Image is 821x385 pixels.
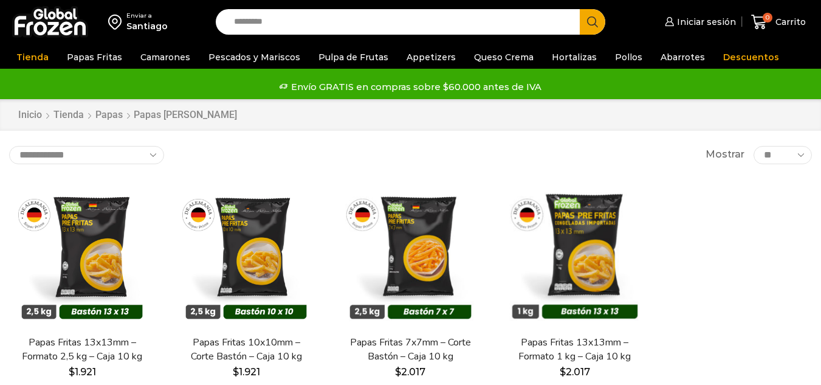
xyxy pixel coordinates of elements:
span: Mostrar [706,148,744,162]
a: Descuentos [717,46,785,69]
a: Iniciar sesión [662,10,736,34]
img: address-field-icon.svg [108,12,126,32]
a: Queso Crema [468,46,540,69]
span: 0 [763,13,772,23]
button: Search button [580,9,605,35]
div: Santiago [126,20,168,32]
bdi: 1.921 [69,366,96,378]
a: Pescados y Mariscos [202,46,306,69]
a: Tienda [53,108,84,122]
nav: Breadcrumb [18,108,237,122]
a: Abarrotes [654,46,711,69]
a: Tienda [10,46,55,69]
a: Papas Fritas 13x13mm – Formato 1 kg – Caja 10 kg [509,336,641,364]
span: $ [395,366,401,378]
h1: Papas [PERSON_NAME] [134,109,237,120]
bdi: 1.921 [233,366,260,378]
bdi: 2.017 [560,366,590,378]
span: $ [560,366,566,378]
a: Pulpa de Frutas [312,46,394,69]
span: Iniciar sesión [674,16,736,28]
span: $ [69,366,75,378]
a: Papas [95,108,123,122]
bdi: 2.017 [395,366,425,378]
a: 0 Carrito [748,8,809,36]
a: Papas Fritas [61,46,128,69]
a: Hortalizas [546,46,603,69]
a: Appetizers [400,46,462,69]
a: Papas Fritas 13x13mm – Formato 2,5 kg – Caja 10 kg [16,336,148,364]
a: Pollos [609,46,648,69]
a: Papas Fritas 7x7mm – Corte Bastón – Caja 10 kg [345,336,476,364]
span: Carrito [772,16,806,28]
a: Papas Fritas 10x10mm – Corte Bastón – Caja 10 kg [180,336,312,364]
a: Inicio [18,108,43,122]
a: Camarones [134,46,196,69]
div: Enviar a [126,12,168,20]
span: $ [233,366,239,378]
select: Pedido de la tienda [9,146,164,164]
